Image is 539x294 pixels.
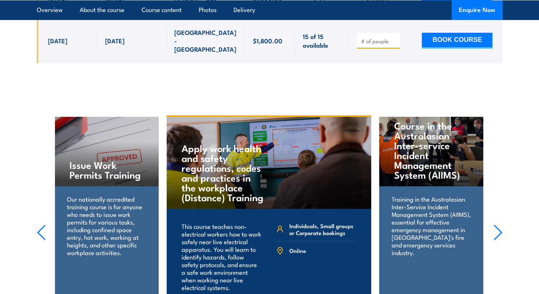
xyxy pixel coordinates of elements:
[289,247,306,254] span: Online
[253,36,282,45] span: $1,800.00
[394,120,468,179] h4: Course in the Australasian Inter-service Incident Management System (AIIMS)
[361,37,397,45] input: # of people
[422,33,492,49] button: BOOK COURSE
[67,195,146,256] p: Our nationally accredited training course is for anyone who needs to issue work permits for vario...
[174,28,237,53] span: [GEOGRAPHIC_DATA] - [GEOGRAPHIC_DATA]
[48,36,67,45] span: [DATE]
[182,143,267,202] h4: Apply work health and safety regulations, codes and practices in the workplace (Distance) Training
[105,36,124,45] span: [DATE]
[70,160,144,179] h4: Issue Work Permits Training
[303,32,341,49] span: 15 of 15 available
[182,222,262,291] p: This course teaches non-electrical workers how to work safely near live electrical apparatus. You...
[289,222,356,236] span: Individuals, Small groups or Corporate bookings
[392,195,471,256] p: Training in the Australasian Inter-Service Incident Management System (AIIMS), essential for effe...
